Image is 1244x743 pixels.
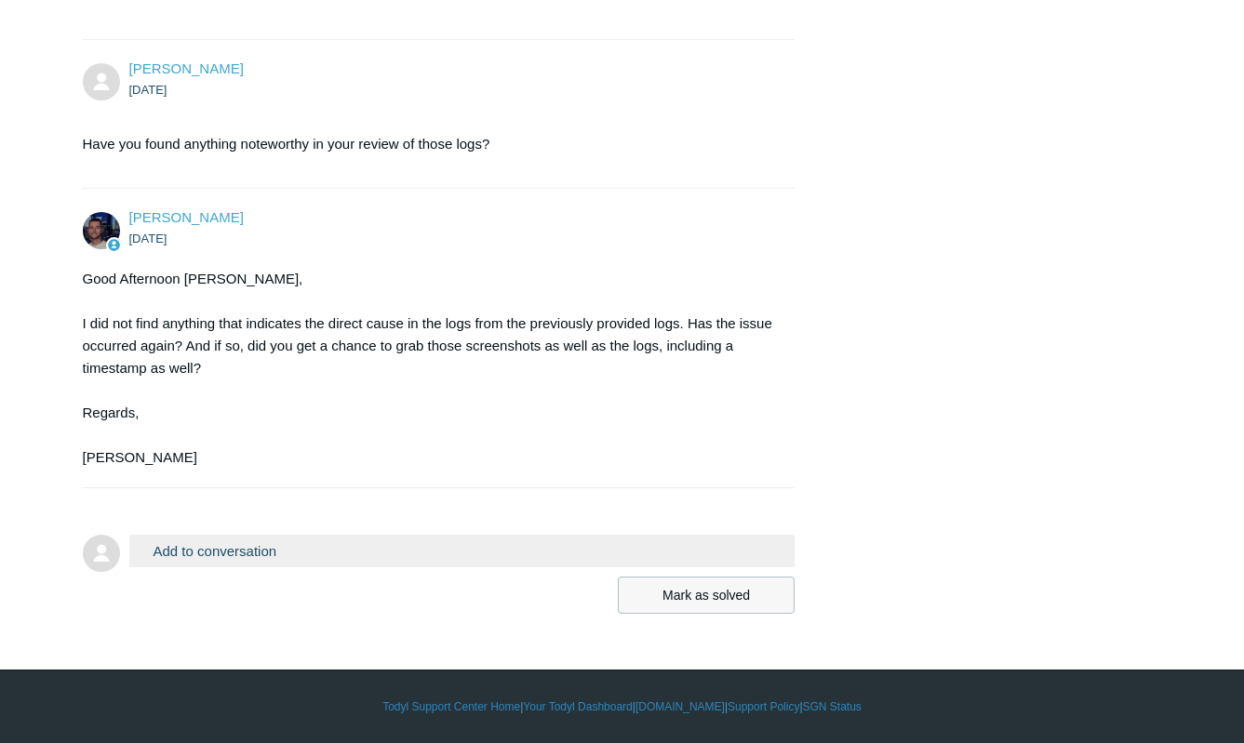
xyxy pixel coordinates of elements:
span: Connor Davis [129,209,244,225]
button: Add to conversation [129,535,796,567]
time: 08/20/2025, 15:59 [129,232,167,245]
a: Support Policy [728,698,799,715]
div: Good Afternoon [PERSON_NAME], I did not find anything that indicates the direct cause in the logs... [83,268,777,469]
a: Your Todyl Dashboard [523,698,632,715]
div: | | | | [83,698,1162,715]
a: SGN Status [803,698,862,715]
a: [PERSON_NAME] [129,209,244,225]
a: Todyl Support Center Home [382,698,520,715]
a: [DOMAIN_NAME] [635,698,725,715]
a: [PERSON_NAME] [129,60,244,76]
time: 08/20/2025, 15:37 [129,83,167,97]
button: Mark as solved [618,577,795,614]
p: Have you found anything noteworthy in your review of those logs? [83,133,777,155]
span: Cody Nauta [129,60,244,76]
